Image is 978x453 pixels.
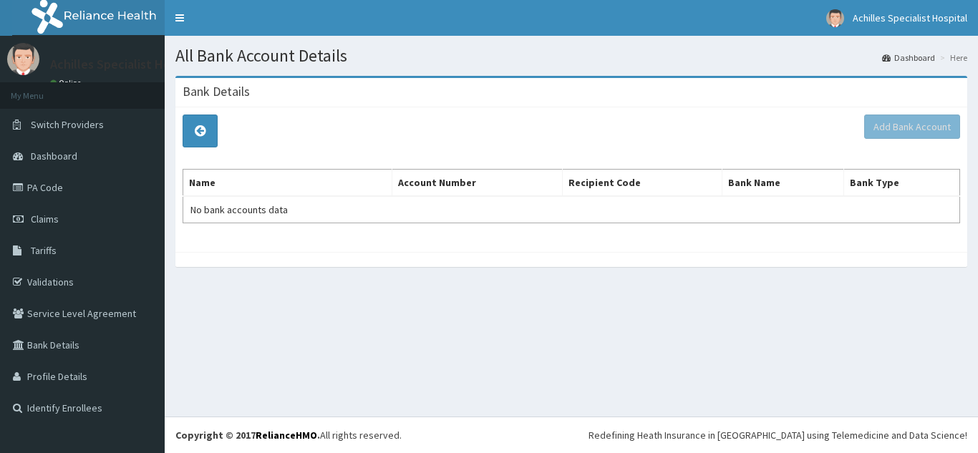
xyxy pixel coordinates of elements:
[31,150,77,162] span: Dashboard
[50,58,202,71] p: Achilles Specialist Hospital
[31,118,104,131] span: Switch Providers
[175,429,320,442] strong: Copyright © 2017 .
[175,47,967,65] h1: All Bank Account Details
[722,170,843,197] th: Bank Name
[256,429,317,442] a: RelianceHMO
[562,170,722,197] th: Recipient Code
[843,170,959,197] th: Bank Type
[589,428,967,442] div: Redefining Heath Insurance in [GEOGRAPHIC_DATA] using Telemedicine and Data Science!
[183,170,392,197] th: Name
[183,85,250,98] h3: Bank Details
[826,9,844,27] img: User Image
[50,78,84,88] a: Online
[190,203,288,216] span: No bank accounts data
[7,43,39,75] img: User Image
[31,244,57,257] span: Tariffs
[864,115,960,139] button: Add Bank Account
[882,52,935,64] a: Dashboard
[165,417,978,453] footer: All rights reserved.
[853,11,967,24] span: Achilles Specialist Hospital
[936,52,967,64] li: Here
[31,213,59,225] span: Claims
[392,170,562,197] th: Account Number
